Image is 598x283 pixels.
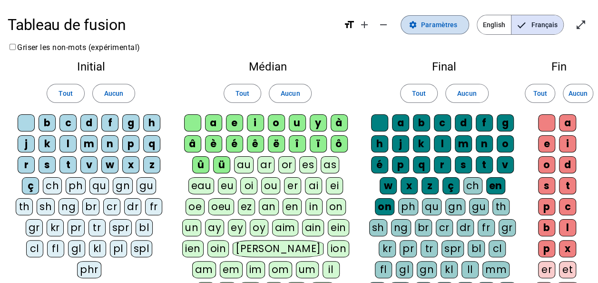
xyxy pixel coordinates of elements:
[184,135,201,152] div: â
[559,156,576,173] div: d
[131,240,153,257] div: spl
[391,219,411,236] div: ng
[525,84,555,103] button: Tout
[559,198,576,215] div: c
[486,177,505,194] div: en
[247,114,264,131] div: i
[59,135,77,152] div: l
[269,261,292,278] div: om
[207,240,229,257] div: oin
[477,15,564,35] mat-button-toggle-group: Language selection
[192,261,216,278] div: am
[538,219,555,236] div: b
[359,19,370,30] mat-icon: add
[375,261,392,278] div: fl
[109,219,132,236] div: spr
[47,240,64,257] div: fl
[205,219,224,236] div: ay
[68,240,85,257] div: gl
[259,198,279,215] div: an
[469,198,489,215] div: gu
[489,240,506,257] div: cl
[269,84,312,103] button: Aucun
[535,61,583,72] h2: Fin
[400,240,417,257] div: pr
[538,135,555,152] div: e
[476,114,493,131] div: f
[143,114,160,131] div: h
[26,219,43,236] div: gr
[182,240,204,257] div: ien
[188,177,215,194] div: eau
[441,240,464,257] div: spr
[310,135,327,152] div: ï
[538,156,555,173] div: o
[559,114,576,131] div: a
[413,135,430,152] div: k
[18,156,35,173] div: r
[355,15,374,34] button: Augmenter la taille de la police
[327,240,349,257] div: ion
[43,177,62,194] div: ch
[250,219,268,236] div: oy
[533,88,547,99] span: Tout
[110,240,127,257] div: pl
[272,219,298,236] div: aim
[8,43,140,52] label: Griser les non-mots (expérimental)
[238,198,255,215] div: ez
[497,135,514,152] div: o
[559,177,576,194] div: t
[235,88,249,99] span: Tout
[379,240,396,257] div: kr
[234,156,254,173] div: au
[538,198,555,215] div: p
[445,198,465,215] div: gn
[101,114,118,131] div: f
[569,88,588,99] span: Aucun
[226,114,243,131] div: e
[16,198,33,215] div: th
[257,156,274,173] div: ar
[92,84,135,103] button: Aucun
[538,240,555,257] div: p
[289,135,306,152] div: î
[59,88,72,99] span: Tout
[224,84,261,103] button: Tout
[328,219,349,236] div: ein
[559,240,576,257] div: x
[247,135,264,152] div: ê
[124,198,141,215] div: dr
[575,19,587,30] mat-icon: open_in_full
[104,88,123,99] span: Aucun
[422,177,439,194] div: z
[421,240,438,257] div: tr
[378,19,389,30] mat-icon: remove
[559,261,576,278] div: et
[59,198,78,215] div: ng
[22,177,39,194] div: ç
[68,219,85,236] div: pr
[343,19,355,30] mat-icon: format_size
[302,219,324,236] div: ain
[59,156,77,173] div: t
[77,261,101,278] div: phr
[375,198,394,215] div: on
[226,135,243,152] div: é
[499,219,516,236] div: gr
[101,135,118,152] div: n
[15,61,167,72] h2: Initial
[477,15,511,34] span: English
[374,15,393,34] button: Diminuer la taille de la police
[380,177,397,194] div: w
[89,177,109,194] div: qu
[80,156,98,173] div: v
[205,114,222,131] div: a
[88,219,106,236] div: tr
[59,114,77,131] div: c
[89,240,106,257] div: kl
[37,198,55,215] div: sh
[478,219,495,236] div: fr
[563,84,593,103] button: Aucun
[26,240,43,257] div: cl
[392,114,409,131] div: a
